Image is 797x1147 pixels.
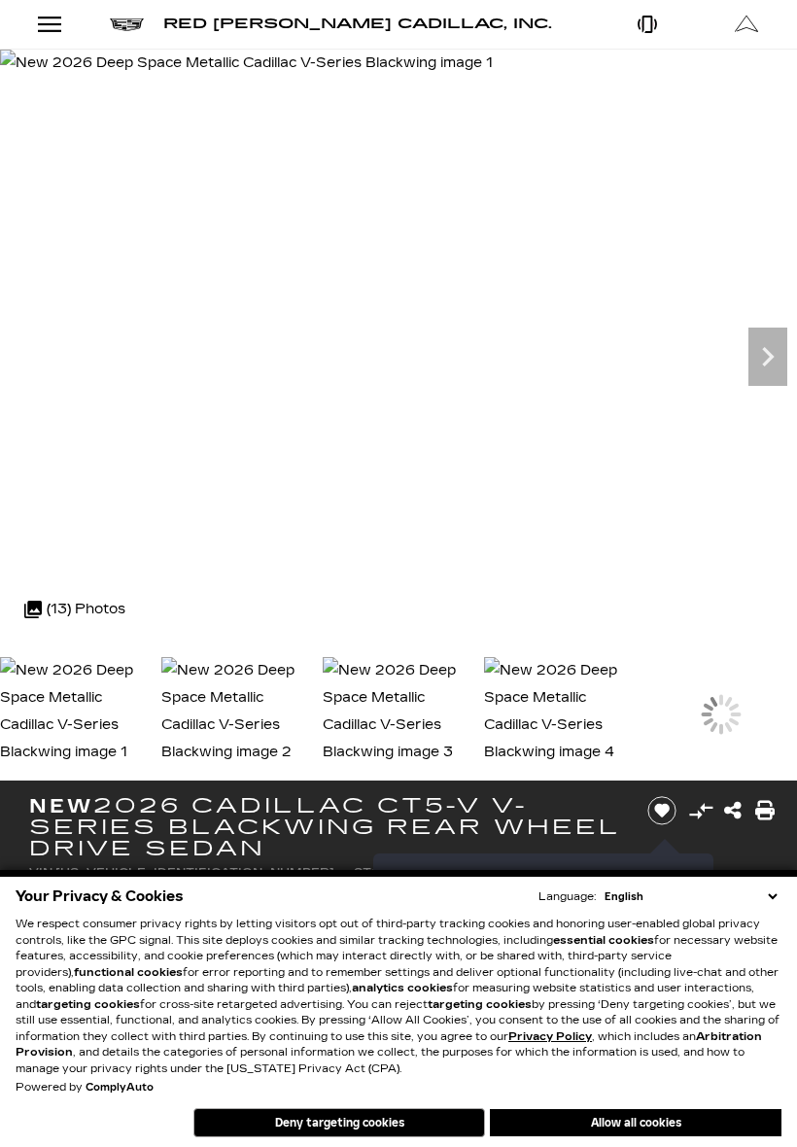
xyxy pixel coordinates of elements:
span: Red [PERSON_NAME] Cadillac, Inc. [163,16,552,32]
span: Your Privacy & Cookies [16,883,184,910]
img: Cadillac logo [110,18,144,31]
button: Save vehicle [641,795,683,826]
button: Allow all cookies [490,1109,781,1136]
a: Privacy Policy [508,1030,592,1043]
strong: New [29,794,93,817]
div: Powered by [16,1082,154,1094]
p: We respect consumer privacy rights by letting visitors opt out of third-party tracking cookies an... [16,917,781,1077]
div: Language: [538,891,596,902]
strong: essential cookies [553,934,654,947]
a: Share this New 2026 Cadillac CT5-V V-Series Blackwing Rear Wheel Drive Sedan [724,797,742,824]
span: VIN: [29,866,55,880]
strong: analytics cookies [352,982,453,994]
a: Red [PERSON_NAME] Cadillac, Inc. [163,17,552,31]
img: New 2026 Deep Space Metallic Cadillac V-Series Blackwing image 2 [161,657,313,766]
span: [US_VEHICLE_IDENTIFICATION_NUMBER] [55,866,334,880]
a: Cadillac logo [110,17,144,31]
h1: 2026 Cadillac CT5-V V-Series Blackwing Rear Wheel Drive Sedan [29,795,623,859]
a: ComplyAuto [86,1082,154,1094]
div: Next [748,328,787,386]
a: Print this New 2026 Cadillac CT5-V V-Series Blackwing Rear Wheel Drive Sedan [755,797,775,824]
span: C810358 [403,866,464,880]
span: Stock: [354,866,403,880]
strong: targeting cookies [36,998,140,1011]
select: Language Select [600,888,781,905]
button: Deny targeting cookies [193,1108,485,1137]
strong: functional cookies [74,966,183,979]
img: New 2026 Deep Space Metallic Cadillac V-Series Blackwing image 4 [484,657,636,766]
img: New 2026 Deep Space Metallic Cadillac V-Series Blackwing image 3 [323,657,474,766]
button: Compare vehicle [686,796,715,825]
strong: targeting cookies [428,998,532,1011]
div: (13) Photos [15,586,135,633]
